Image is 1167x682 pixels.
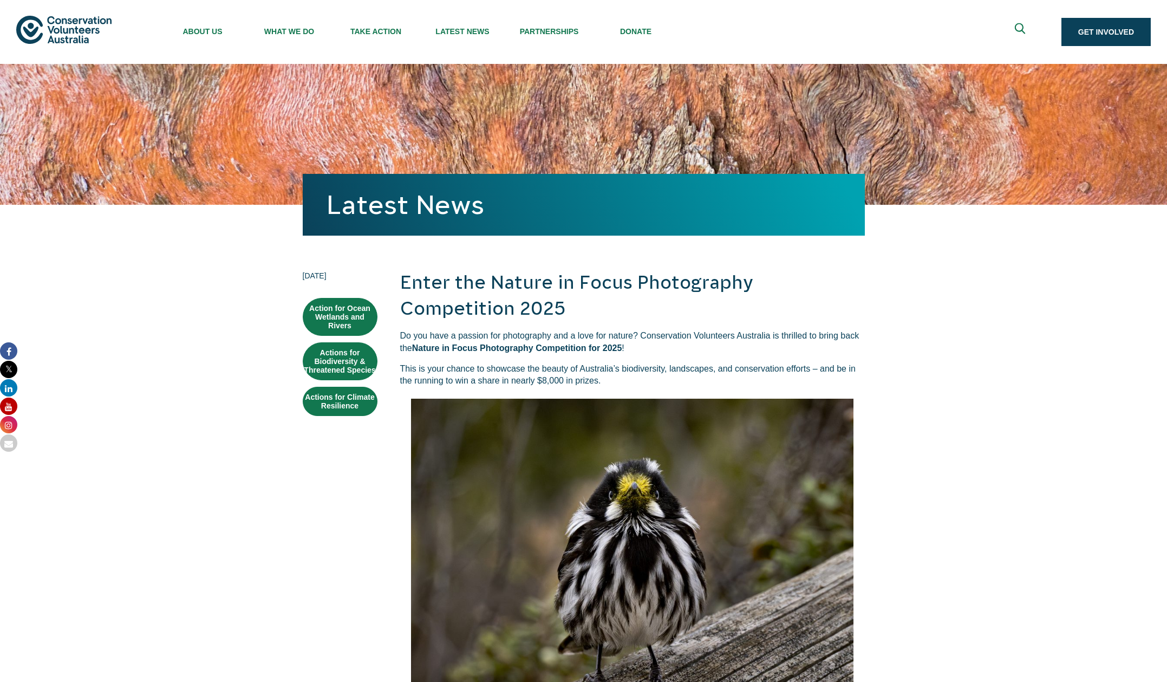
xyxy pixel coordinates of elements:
time: [DATE] [303,270,377,282]
span: Expand search box [1014,23,1028,41]
strong: Nature in Focus Photography Competition for 2025 [412,343,622,353]
a: Get Involved [1061,18,1151,46]
span: What We Do [246,27,333,36]
a: Latest News [327,190,484,219]
span: Donate [592,27,679,36]
span: About Us [159,27,246,36]
span: Latest News [419,27,506,36]
img: logo.svg [16,16,112,43]
p: Do you have a passion for photography and a love for nature? Conservation Volunteers Australia is... [400,330,865,354]
p: This is your chance to showcase the beauty of Australia’s biodiversity, landscapes, and conservat... [400,363,865,387]
span: Take Action [333,27,419,36]
button: Expand search box Close search box [1008,19,1034,45]
a: Actions for Climate Resilience [303,387,377,416]
span: Partnerships [506,27,592,36]
a: Action for Ocean Wetlands and Rivers [303,298,377,336]
h2: Enter the Nature in Focus Photography Competition 2025 [400,270,865,321]
a: Actions for Biodiversity & Threatened Species [303,342,377,380]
